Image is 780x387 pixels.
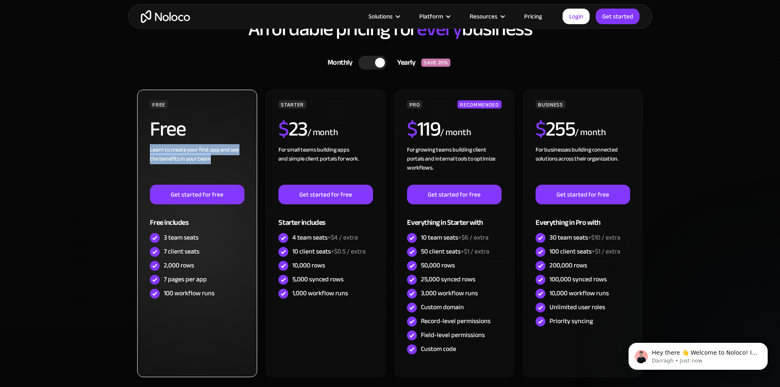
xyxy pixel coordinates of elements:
[440,126,471,139] div: / month
[536,185,630,204] a: Get started for free
[549,275,607,284] div: 100,000 synced rows
[407,204,501,231] div: Everything in Starter with
[536,204,630,231] div: Everything in Pro with
[421,317,491,326] div: Record-level permissions
[292,289,348,298] div: 1,000 workflow runs
[141,10,190,23] a: home
[328,231,358,244] span: +$4 / extra
[458,231,488,244] span: +$6 / extra
[292,247,366,256] div: 10 client seats
[136,18,644,40] h2: Affordable pricing for business
[407,185,501,204] a: Get started for free
[592,245,620,258] span: +$1 / extra
[150,185,244,204] a: Get started for free
[317,57,359,69] div: Monthly
[278,119,307,139] h2: 23
[278,145,373,185] div: For small teams building apps and simple client portals for work. ‍
[407,100,422,109] div: PRO
[369,11,393,22] div: Solutions
[409,11,459,22] div: Platform
[278,204,373,231] div: Starter includes
[150,145,244,185] div: Learn to create your first app and see the benefits in your team ‍
[292,261,325,270] div: 10,000 rows
[421,233,488,242] div: 10 team seats
[278,100,306,109] div: STARTER
[421,289,478,298] div: 3,000 workflow runs
[536,100,565,109] div: BUSINESS
[421,330,485,339] div: Field-level permissions
[514,11,552,22] a: Pricing
[536,110,546,148] span: $
[419,11,443,22] div: Platform
[387,57,421,69] div: Yearly
[278,185,373,204] a: Get started for free
[536,119,575,139] h2: 255
[588,231,620,244] span: +$10 / extra
[549,317,593,326] div: Priority syncing
[150,100,168,109] div: FREE
[164,261,194,270] div: 2,000 rows
[575,126,606,139] div: / month
[407,145,501,185] div: For growing teams building client portals and internal tools to optimize workflows.
[421,247,489,256] div: 50 client seats
[307,126,338,139] div: / month
[421,344,456,353] div: Custom code
[164,247,199,256] div: 7 client seats
[421,303,464,312] div: Custom domain
[536,145,630,185] div: For businesses building connected solutions across their organization. ‍
[549,289,609,298] div: 10,000 workflow runs
[461,245,489,258] span: +$1 / extra
[421,275,475,284] div: 25,000 synced rows
[278,110,289,148] span: $
[459,11,514,22] div: Resources
[616,326,780,383] iframe: Intercom notifications message
[549,261,587,270] div: 200,000 rows
[164,233,199,242] div: 3 team seats
[421,59,450,67] div: SAVE 20%
[421,261,455,270] div: 50,000 rows
[457,100,501,109] div: RECOMMENDED
[563,9,590,24] a: Login
[596,9,640,24] a: Get started
[292,233,358,242] div: 4 team seats
[292,275,344,284] div: 5,000 synced rows
[164,275,207,284] div: 7 pages per app
[358,11,409,22] div: Solutions
[331,245,366,258] span: +$0.5 / extra
[549,247,620,256] div: 100 client seats
[150,119,185,139] h2: Free
[407,110,417,148] span: $
[164,289,215,298] div: 100 workflow runs
[549,303,605,312] div: Unlimited user roles
[549,233,620,242] div: 30 team seats
[407,119,440,139] h2: 119
[470,11,497,22] div: Resources
[150,204,244,231] div: Free includes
